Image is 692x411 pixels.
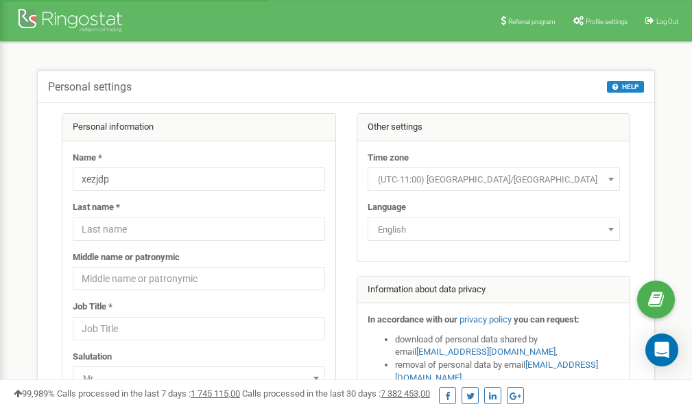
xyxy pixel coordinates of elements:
label: Language [368,201,406,214]
span: Profile settings [586,18,628,25]
strong: In accordance with our [368,314,457,325]
u: 7 382 453,00 [381,388,430,399]
span: Referral program [508,18,556,25]
span: Mr. [73,366,325,390]
span: English [368,218,620,241]
label: Job Title * [73,301,112,314]
span: Calls processed in the last 30 days : [242,388,430,399]
span: (UTC-11:00) Pacific/Midway [372,170,615,189]
span: English [372,220,615,239]
div: Personal information [62,114,335,141]
a: [EMAIL_ADDRESS][DOMAIN_NAME] [416,347,556,357]
label: Last name * [73,201,120,214]
label: Name * [73,152,102,165]
input: Name [73,167,325,191]
input: Middle name or patronymic [73,267,325,290]
span: Mr. [77,369,320,388]
span: 99,989% [14,388,55,399]
li: removal of personal data by email , [395,359,620,384]
input: Job Title [73,317,325,340]
input: Last name [73,218,325,241]
u: 1 745 115,00 [191,388,240,399]
strong: you can request: [514,314,580,325]
div: Open Intercom Messenger [645,333,678,366]
label: Middle name or patronymic [73,251,180,264]
div: Information about data privacy [357,277,630,304]
li: download of personal data shared by email , [395,333,620,359]
label: Salutation [73,351,112,364]
span: Calls processed in the last 7 days : [57,388,240,399]
span: (UTC-11:00) Pacific/Midway [368,167,620,191]
div: Other settings [357,114,630,141]
button: HELP [607,81,644,93]
h5: Personal settings [48,81,132,93]
label: Time zone [368,152,409,165]
a: privacy policy [460,314,512,325]
span: Log Out [656,18,678,25]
